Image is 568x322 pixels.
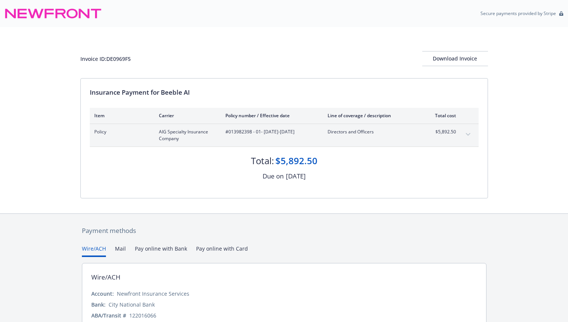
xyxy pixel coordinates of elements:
div: Due on [263,171,284,181]
span: #013982398 - 01 - [DATE]-[DATE] [225,128,316,135]
div: Policy number / Effective date [225,112,316,119]
div: Newfront Insurance Services [117,290,189,298]
div: City National Bank [109,301,155,308]
div: 122016066 [129,311,156,319]
p: Secure payments provided by Stripe [480,10,556,17]
span: AIG Specialty Insurance Company [159,128,213,142]
button: Download Invoice [422,51,488,66]
div: Payment methods [82,226,486,236]
div: Item [94,112,147,119]
div: Total cost [428,112,456,119]
div: Wire/ACH [91,272,121,282]
button: Pay online with Bank [135,245,187,257]
div: PolicyAIG Specialty Insurance Company#013982398 - 01- [DATE]-[DATE]Directors and Officers$5,892.5... [90,124,479,147]
div: [DATE] [286,171,306,181]
button: Wire/ACH [82,245,106,257]
span: $5,892.50 [428,128,456,135]
span: Policy [94,128,147,135]
button: expand content [462,128,474,141]
div: Line of coverage / description [328,112,416,119]
div: $5,892.50 [275,154,317,167]
div: ABA/Transit # [91,311,126,319]
span: Directors and Officers [328,128,416,135]
div: Total: [251,154,274,167]
div: Bank: [91,301,106,308]
div: Invoice ID: DE0969F5 [80,55,131,63]
div: Insurance Payment for Beeble AI [90,88,479,97]
div: Account: [91,290,114,298]
button: Mail [115,245,126,257]
button: Pay online with Card [196,245,248,257]
div: Carrier [159,112,213,119]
